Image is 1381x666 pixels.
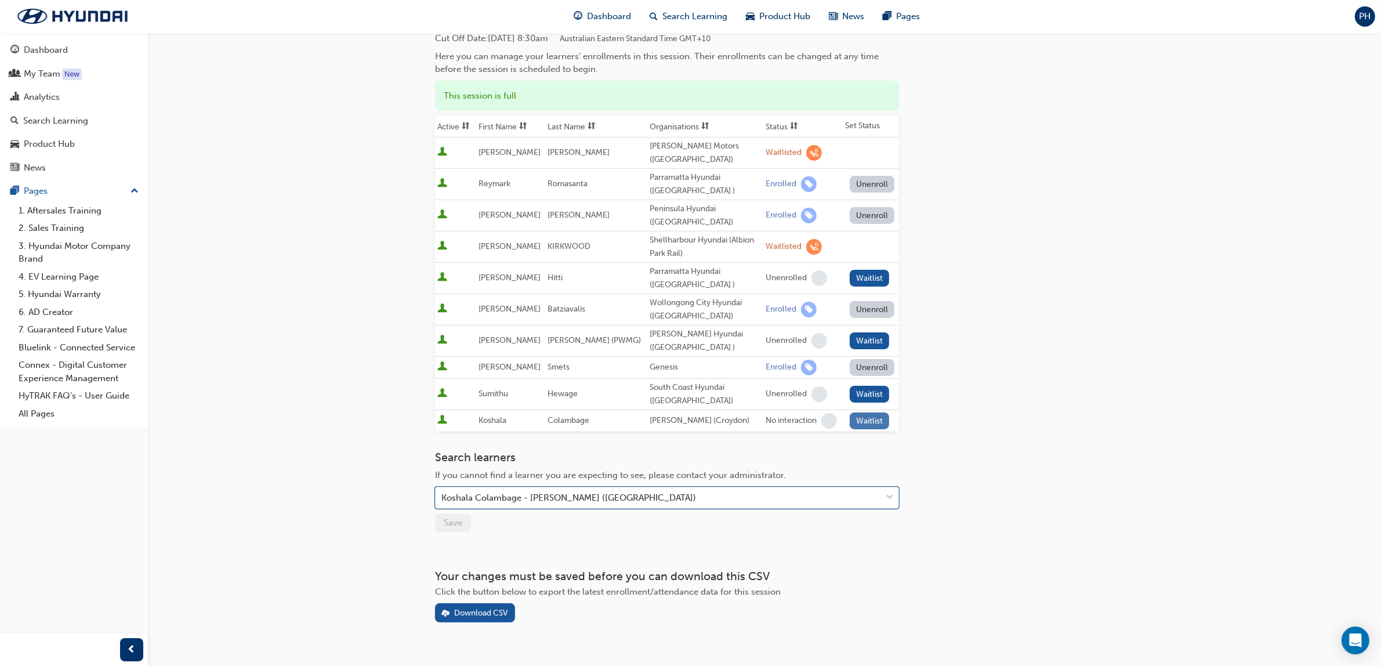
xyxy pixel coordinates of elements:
[479,362,541,372] span: [PERSON_NAME]
[843,10,865,23] span: News
[548,273,563,283] span: Hitti
[548,241,590,251] span: KIRKWOOD
[435,451,899,464] h3: Search learners
[24,184,48,198] div: Pages
[479,335,541,345] span: [PERSON_NAME]
[435,50,899,76] div: Here you can manage your learners' enrollments in this session. Their enrollments can be changed ...
[479,415,506,425] span: Koshala
[650,202,761,229] div: Peninsula Hyundai ([GEOGRAPHIC_DATA])
[10,186,19,197] span: pages-icon
[14,219,143,237] a: 2. Sales Training
[479,147,541,157] span: [PERSON_NAME]
[850,270,890,287] button: Waitlist
[10,92,19,103] span: chart-icon
[811,333,827,349] span: learningRecordVerb_NONE-icon
[437,272,447,284] span: User is active
[801,176,817,192] span: learningRecordVerb_ENROLL-icon
[574,9,583,24] span: guage-icon
[479,389,508,399] span: Sumithu
[588,10,632,23] span: Dashboard
[5,133,143,155] a: Product Hub
[850,176,895,193] button: Unenroll
[128,643,136,657] span: prev-icon
[650,234,761,260] div: Shellharbour Hyundai (Albion Park Rail)
[650,9,658,24] span: search-icon
[850,386,890,403] button: Waitlist
[14,339,143,357] a: Bluelink - Connected Service
[435,33,711,44] span: Cut Off Date : [DATE] 8:30am
[806,239,822,255] span: learningRecordVerb_WAITLIST-icon
[801,302,817,317] span: learningRecordVerb_ENROLL-icon
[650,414,761,428] div: [PERSON_NAME] (Croydon)
[565,5,641,28] a: guage-iconDashboard
[435,81,899,111] div: This session is full
[801,360,817,375] span: learningRecordVerb_ENROLL-icon
[560,34,711,44] span: Australian Eastern Standard Time GMT+10
[766,304,796,315] div: Enrolled
[479,273,541,283] span: [PERSON_NAME]
[24,44,68,57] div: Dashboard
[437,415,447,426] span: User is active
[437,178,447,190] span: User is active
[548,415,589,425] span: Colambage
[811,386,827,402] span: learningRecordVerb_NONE-icon
[801,208,817,223] span: learningRecordVerb_ENROLL-icon
[454,608,508,618] div: Download CSV
[10,69,19,79] span: people-icon
[5,63,143,85] a: My Team
[548,362,570,372] span: Smets
[650,171,761,197] div: Parramatta Hyundai ([GEOGRAPHIC_DATA] )
[641,5,737,28] a: search-iconSearch Learning
[479,241,541,251] span: [PERSON_NAME]
[650,328,761,354] div: [PERSON_NAME] Hyundai ([GEOGRAPHIC_DATA] )
[766,389,807,400] div: Unenrolled
[519,122,527,132] span: sorting-icon
[843,115,899,137] th: Set Status
[850,359,895,376] button: Unenroll
[5,180,143,202] button: Pages
[62,68,82,80] div: Tooltip anchor
[435,513,471,533] button: Save
[1360,10,1371,23] span: PH
[746,9,755,24] span: car-icon
[588,122,596,132] span: sorting-icon
[850,301,895,318] button: Unenroll
[479,304,541,314] span: [PERSON_NAME]
[1342,627,1369,654] div: Open Intercom Messenger
[874,5,930,28] a: pages-iconPages
[548,179,588,189] span: Romasanta
[850,412,890,429] button: Waitlist
[766,362,796,373] div: Enrolled
[766,147,802,158] div: Waitlisted
[14,356,143,387] a: Connex - Digital Customer Experience Management
[24,137,75,151] div: Product Hub
[850,332,890,349] button: Waitlist
[444,517,462,528] span: Save
[766,241,802,252] div: Waitlisted
[24,91,60,104] div: Analytics
[441,609,450,619] span: download-icon
[14,268,143,286] a: 4. EV Learning Page
[479,210,541,220] span: [PERSON_NAME]
[435,115,476,137] th: Toggle SortBy
[14,285,143,303] a: 5. Hyundai Warranty
[829,9,838,24] span: news-icon
[435,570,899,583] h3: Your changes must be saved before you can download this CSV
[790,122,798,132] span: sorting-icon
[462,122,470,132] span: sorting-icon
[437,209,447,221] span: User is active
[14,387,143,405] a: HyTRAK FAQ's - User Guide
[5,157,143,179] a: News
[441,491,696,505] div: Koshala Colambage - [PERSON_NAME] ([GEOGRAPHIC_DATA])
[131,184,139,199] span: up-icon
[479,179,510,189] span: Reymark
[545,115,647,137] th: Toggle SortBy
[435,587,781,597] span: Click the button below to export the latest enrollment/attendance data for this session
[886,490,894,505] span: down-icon
[14,303,143,321] a: 6. AD Creator
[24,161,46,175] div: News
[548,389,578,399] span: Hewage
[650,381,761,407] div: South Coast Hyundai ([GEOGRAPHIC_DATA])
[548,147,610,157] span: [PERSON_NAME]
[701,122,709,132] span: sorting-icon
